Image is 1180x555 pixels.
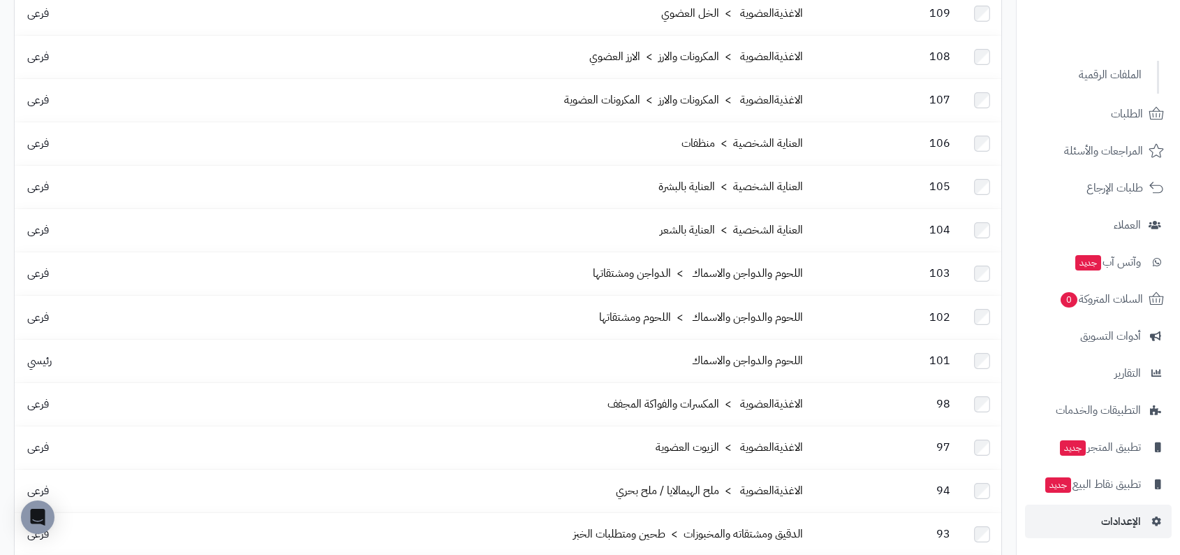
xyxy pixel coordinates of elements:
span: 98 [929,396,957,412]
a: العناية الشخصية > منظفات [681,135,803,152]
a: العملاء [1025,208,1172,242]
a: الاغذيةالعضوية > المكسرات والفواكة المجفف [607,396,803,412]
span: 93 [929,526,957,542]
span: العملاء [1114,215,1141,235]
a: التقارير [1025,356,1172,390]
span: التطبيقات والخدمات [1056,401,1141,420]
a: تطبيق المتجرجديد [1025,431,1172,464]
span: 94 [929,482,957,499]
span: فرعى [20,265,56,282]
span: التقارير [1114,363,1141,383]
span: الإعدادات [1101,512,1141,531]
span: الطلبات [1111,104,1143,124]
a: اللحوم والدواجن والاسماك [692,352,803,369]
a: العناية الشخصية > العناية بالشعر [660,222,803,238]
span: 101 [922,352,957,369]
span: فرعى [20,48,56,65]
a: الإعدادات [1025,505,1172,538]
a: المراجعات والأسئلة [1025,134,1172,168]
span: وآتس آب [1074,252,1141,272]
span: فرعى [20,135,56,152]
span: 0 [1061,292,1077,308]
span: 105 [922,178,957,195]
span: فرعى [20,309,56,326]
a: الاغذيةالعضوية > الخل العضوي [661,5,803,22]
span: تطبيق نقاط البيع [1044,475,1141,494]
span: 104 [922,222,957,238]
span: السلات المتروكة [1059,289,1143,309]
span: 107 [922,92,957,108]
a: التطبيقات والخدمات [1025,394,1172,427]
a: أدوات التسويق [1025,319,1172,353]
a: الاغذيةالعضوية > الزيوت العضوية [656,439,803,456]
span: فرعى [20,92,56,108]
span: فرعى [20,482,56,499]
img: logo-2.png [1085,39,1167,69]
span: فرعى [20,396,56,412]
a: الاغذيةالعضوية > المكرونات والارز > الارز العضوي [589,48,803,65]
span: 103 [922,265,957,282]
span: جديد [1075,255,1101,271]
span: 106 [922,135,957,152]
span: 97 [929,439,957,456]
a: الدقيق ومشتقاته والمخبوزات > طحين ومتطلبات الخبز [573,526,803,542]
a: وآتس آبجديد [1025,245,1172,279]
a: الطلبات [1025,97,1172,131]
span: فرعى [20,5,56,22]
a: طلبات الإرجاع [1025,171,1172,205]
span: رئيسي [20,352,59,369]
a: الاغذيةالعضوية > المكرونات والارز > المكرونات العضوية [564,92,803,108]
a: اللحوم والدواجن والاسماك > الدواجن ومشتقاتها [593,265,803,282]
span: جديد [1045,477,1071,493]
a: اللحوم والدواجن والاسماك > اللحوم ومشتقاتها [599,309,803,326]
span: جديد [1060,440,1086,456]
span: المراجعات والأسئلة [1064,141,1143,161]
span: تطبيق المتجر [1059,438,1141,457]
a: الملفات الرقمية [1025,60,1149,90]
span: 109 [922,5,957,22]
span: فرعى [20,222,56,238]
div: Open Intercom Messenger [21,500,54,534]
span: 102 [922,309,957,326]
a: العناية الشخصية > العناية بالبشرة [658,178,803,195]
a: السلات المتروكة0 [1025,282,1172,316]
span: فرعى [20,439,56,456]
span: فرعى [20,178,56,195]
span: فرعى [20,526,56,542]
span: أدوات التسويق [1080,326,1141,346]
a: الاغذيةالعضوية > ملح الهيمالايا / ملح بحري [616,482,803,499]
span: 108 [922,48,957,65]
a: تطبيق نقاط البيعجديد [1025,468,1172,501]
span: طلبات الإرجاع [1086,178,1143,198]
